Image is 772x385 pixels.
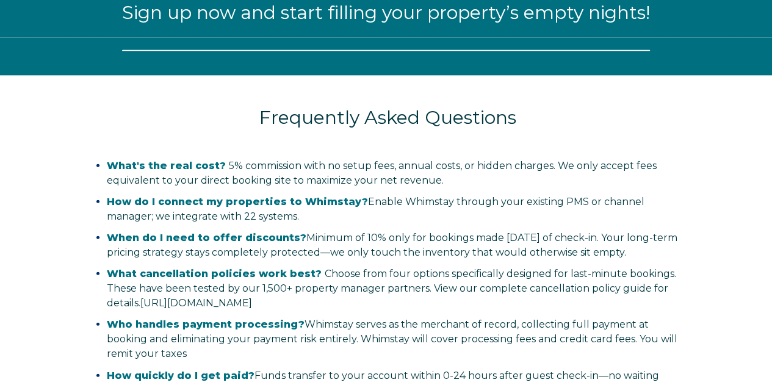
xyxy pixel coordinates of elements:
span: Minimum of 10% [306,232,386,243]
span: Choose from four options specifically designed for last-minute bookings. These have been tested b... [107,268,676,309]
span: Enable Whimstay through your existing PMS or channel manager; we integrate with 22 systems. [107,196,644,222]
span: What's the real cost? [107,160,226,171]
a: Vínculo https://salespage.whimstay.com/cancellation-policy-options [140,297,252,309]
span: Whimstay serves as the merchant of record, collecting full payment at booking and eliminating you... [107,318,677,359]
span: 5% commission with no setup fees, annual costs, or hidden charges. We only accept fees equivalent... [107,160,657,186]
strong: How do I connect my properties to Whimstay? [107,196,368,207]
span: Sign up now and start filling your property’s empty nights! [122,1,650,24]
strong: Who handles payment processing? [107,318,305,330]
strong: How quickly do I get paid? [107,370,254,381]
span: What cancellation policies work best? [107,268,322,279]
span: Frequently Asked Questions [259,106,516,129]
span: only for bookings made [DATE] of check-in. Your long-term pricing strategy stays completely prote... [107,232,677,258]
strong: When do I need to offer discounts? [107,232,306,243]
